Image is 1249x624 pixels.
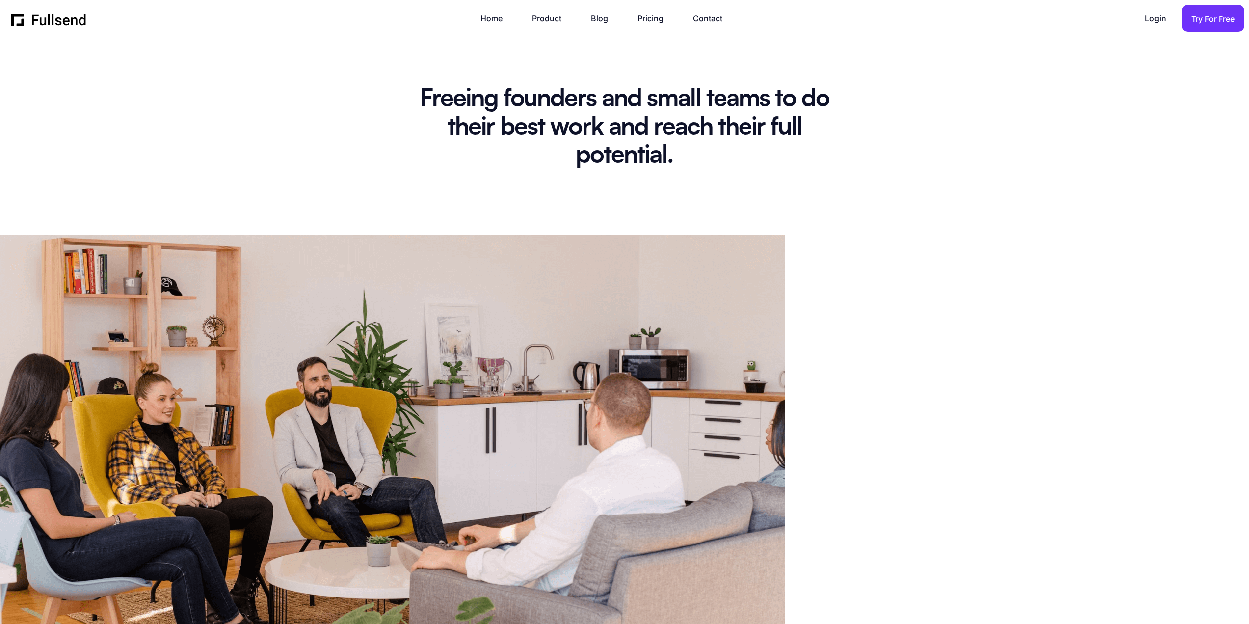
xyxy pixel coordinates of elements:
[638,12,673,25] a: Pricing
[1191,12,1235,26] div: Try For Free
[532,12,571,25] a: Product
[591,12,618,25] a: Blog
[1145,12,1176,25] a: Login
[693,12,732,25] a: Contact
[419,85,830,170] h1: Freeing founders and small teams to do their best work and reach their full potential.
[480,12,512,25] a: Home
[1182,5,1244,32] a: Try For Free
